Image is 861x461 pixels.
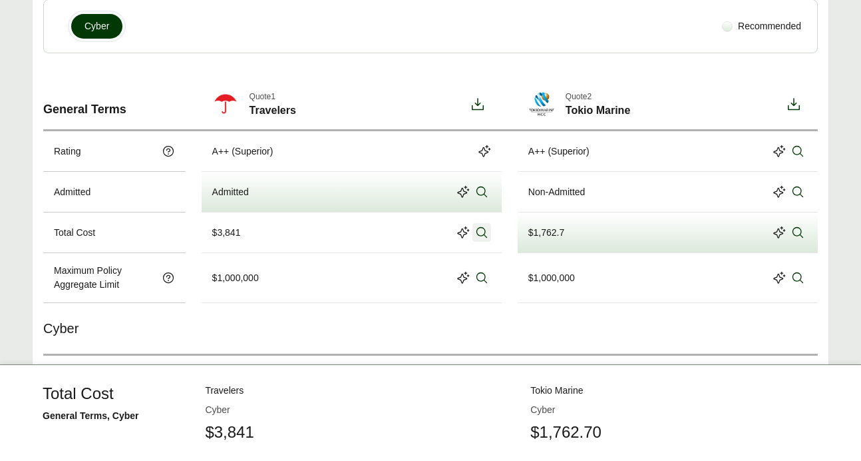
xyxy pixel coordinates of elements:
div: Admitted [212,185,249,199]
button: Download option [464,91,491,119]
div: General Terms [43,80,186,129]
img: Travelers-Logo [212,91,239,117]
div: A++ (Superior) [212,145,273,159]
p: Premium [54,369,91,383]
div: Cyber [43,303,818,356]
p: Admitted [54,185,90,199]
span: Travelers [250,103,296,119]
button: Cyber [71,14,122,39]
div: $1,000,000 [212,410,259,424]
div: $1,000,000 [212,271,259,285]
div: A++ (Superior) [528,145,590,159]
span: Tokio Marine [566,103,631,119]
div: $3,691 [212,369,241,383]
p: Total Cost [54,226,95,240]
div: $3,841 [212,226,241,240]
span: Cyber [85,19,109,33]
div: Recommended [717,14,806,39]
div: $1,563 [528,369,557,383]
p: Maximum Policy Aggregate Limit [54,264,156,292]
img: Tokio Marine-Logo [528,91,555,117]
span: Quote 2 [566,91,631,103]
div: Non-Admitted [528,185,586,199]
button: Download option [780,91,807,119]
p: Rating [54,145,81,159]
p: Limit [54,410,74,424]
div: $1,762.7 [528,226,565,240]
span: Quote 1 [250,91,296,103]
div: $1,000,000 [528,410,575,424]
div: $1,000,000 [528,271,575,285]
